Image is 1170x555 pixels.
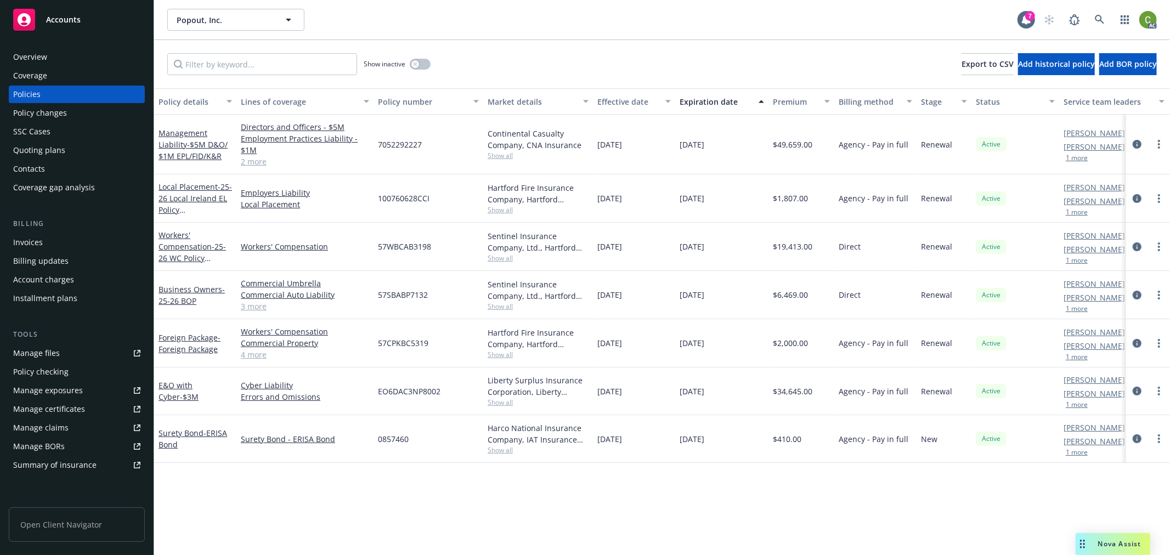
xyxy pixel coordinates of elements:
[921,289,952,301] span: Renewal
[13,141,65,159] div: Quoting plans
[159,230,230,286] a: Workers' Compensation
[9,456,145,474] a: Summary of insurance
[241,133,369,156] a: Employment Practices Liability - $1M
[9,234,145,251] a: Invoices
[159,284,225,306] a: Business Owners
[680,386,704,397] span: [DATE]
[1131,432,1144,445] a: circleInformation
[680,337,704,349] span: [DATE]
[1064,182,1125,193] a: [PERSON_NAME]
[839,386,908,397] span: Agency - Pay in full
[680,139,704,150] span: [DATE]
[159,284,225,306] span: - 25-26 BOP
[1018,59,1095,69] span: Add historical policy
[378,139,422,150] span: 7052292227
[488,375,589,398] div: Liberty Surplus Insurance Corporation, Liberty Mutual
[1066,305,1088,312] button: 1 more
[1064,422,1125,433] a: [PERSON_NAME]
[1064,195,1125,207] a: [PERSON_NAME]
[9,363,145,381] a: Policy checking
[1139,11,1157,29] img: photo
[159,139,228,161] span: - $5M D&O/ $1M EPL/FID/K&R
[980,290,1002,300] span: Active
[378,241,431,252] span: 57WBCAB3198
[9,496,145,507] div: Analytics hub
[839,96,900,107] div: Billing method
[9,104,145,122] a: Policy changes
[1064,292,1125,303] a: [PERSON_NAME]
[378,433,409,445] span: 0857460
[597,139,622,150] span: [DATE]
[488,279,589,302] div: Sentinel Insurance Company, Ltd., Hartford Insurance Group
[241,326,369,337] a: Workers' Compensation
[180,392,199,402] span: - $3M
[9,507,145,542] span: Open Client Navigator
[13,104,67,122] div: Policy changes
[1131,288,1144,302] a: circleInformation
[13,419,69,437] div: Manage claims
[241,96,357,107] div: Lines of coverage
[1064,141,1125,152] a: [PERSON_NAME]
[13,363,69,381] div: Policy checking
[1131,192,1144,205] a: circleInformation
[1066,449,1088,456] button: 1 more
[488,151,589,160] span: Show all
[980,386,1002,396] span: Active
[921,139,952,150] span: Renewal
[483,88,593,115] button: Market details
[839,337,908,349] span: Agency - Pay in full
[971,88,1059,115] button: Status
[488,445,589,455] span: Show all
[378,192,429,204] span: 100760628CCI
[1064,374,1125,386] a: [PERSON_NAME]
[9,290,145,307] a: Installment plans
[241,187,369,199] a: Employers Liability
[597,386,622,397] span: [DATE]
[593,88,675,115] button: Effective date
[1076,533,1150,555] button: Nova Assist
[488,327,589,350] div: Hartford Fire Insurance Company, Hartford Insurance Group
[1064,230,1125,241] a: [PERSON_NAME]
[839,139,908,150] span: Agency - Pay in full
[488,350,589,359] span: Show all
[1064,243,1125,255] a: [PERSON_NAME]
[976,96,1043,107] div: Status
[839,192,908,204] span: Agency - Pay in full
[159,182,232,238] a: Local Placement
[1066,354,1088,360] button: 1 more
[159,428,227,450] a: Surety Bond
[1114,9,1136,31] a: Switch app
[1152,337,1166,350] a: more
[241,391,369,403] a: Errors and Omissions
[9,86,145,103] a: Policies
[241,289,369,301] a: Commercial Auto Liability
[1066,257,1088,264] button: 1 more
[1059,88,1169,115] button: Service team leaders
[9,67,145,84] a: Coverage
[597,433,622,445] span: [DATE]
[241,337,369,349] a: Commercial Property
[597,192,622,204] span: [DATE]
[13,456,97,474] div: Summary of insurance
[1152,432,1166,445] a: more
[13,252,69,270] div: Billing updates
[675,88,768,115] button: Expiration date
[9,438,145,455] a: Manage BORs
[1131,384,1144,398] a: circleInformation
[839,241,861,252] span: Direct
[13,382,83,399] div: Manage exposures
[773,241,812,252] span: $19,413.00
[241,380,369,391] a: Cyber Liability
[241,349,369,360] a: 4 more
[773,289,808,301] span: $6,469.00
[13,123,50,140] div: SSC Cases
[1064,340,1125,352] a: [PERSON_NAME]
[241,199,369,210] a: Local Placement
[9,48,145,66] a: Overview
[680,289,704,301] span: [DATE]
[167,9,304,31] button: Popout, Inc.
[1131,138,1144,151] a: circleInformation
[980,194,1002,203] span: Active
[488,128,589,151] div: Continental Casualty Company, CNA Insurance
[364,59,405,69] span: Show inactive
